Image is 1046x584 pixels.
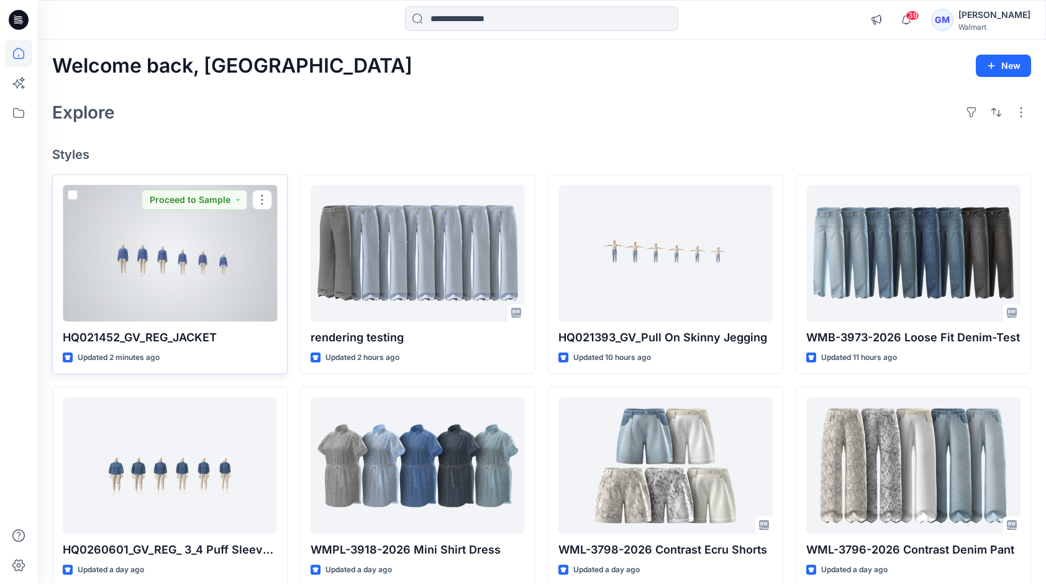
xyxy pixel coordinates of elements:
a: HQ0260601_GV_REG_ 3_4 Puff Sleeve Shirt [63,397,277,534]
span: 39 [906,11,919,20]
p: HQ021393_GV_Pull On Skinny Jegging [558,329,773,346]
a: WML-3798-2026 Contrast Ecru Shorts [558,397,773,534]
p: HQ0260601_GV_REG_ 3_4 Puff Sleeve Shirt [63,541,277,559]
h2: Explore [52,102,115,122]
p: rendering testing [311,329,525,346]
p: Updated a day ago [78,564,144,577]
p: Updated a day ago [821,564,888,577]
p: HQ021452_GV_REG_JACKET [63,329,277,346]
a: WML-3796-2026 Contrast Denim Pant [806,397,1021,534]
p: Updated 10 hours ago [573,351,651,364]
div: Walmart [958,22,1030,32]
p: Updated 2 hours ago [325,351,399,364]
div: [PERSON_NAME] [958,7,1030,22]
h2: Welcome back, [GEOGRAPHIC_DATA] [52,55,412,78]
p: WMB-3973-2026 Loose Fit Denim-Test [806,329,1021,346]
p: Updated 11 hours ago [821,351,897,364]
p: WML-3798-2026 Contrast Ecru Shorts [558,541,773,559]
a: HQ021393_GV_Pull On Skinny Jegging [558,185,773,321]
h4: Styles [52,147,1031,162]
p: Updated a day ago [325,564,392,577]
a: WMPL-3918-2026 Mini Shirt Dress [311,397,525,534]
a: WMB-3973-2026 Loose Fit Denim-Test [806,185,1021,321]
p: Updated a day ago [573,564,640,577]
a: rendering testing [311,185,525,321]
button: New [976,55,1031,77]
a: HQ021452_GV_REG_JACKET [63,185,277,321]
p: WML-3796-2026 Contrast Denim Pant [806,541,1021,559]
p: Updated 2 minutes ago [78,351,160,364]
p: WMPL-3918-2026 Mini Shirt Dress [311,541,525,559]
div: GM [931,9,953,31]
